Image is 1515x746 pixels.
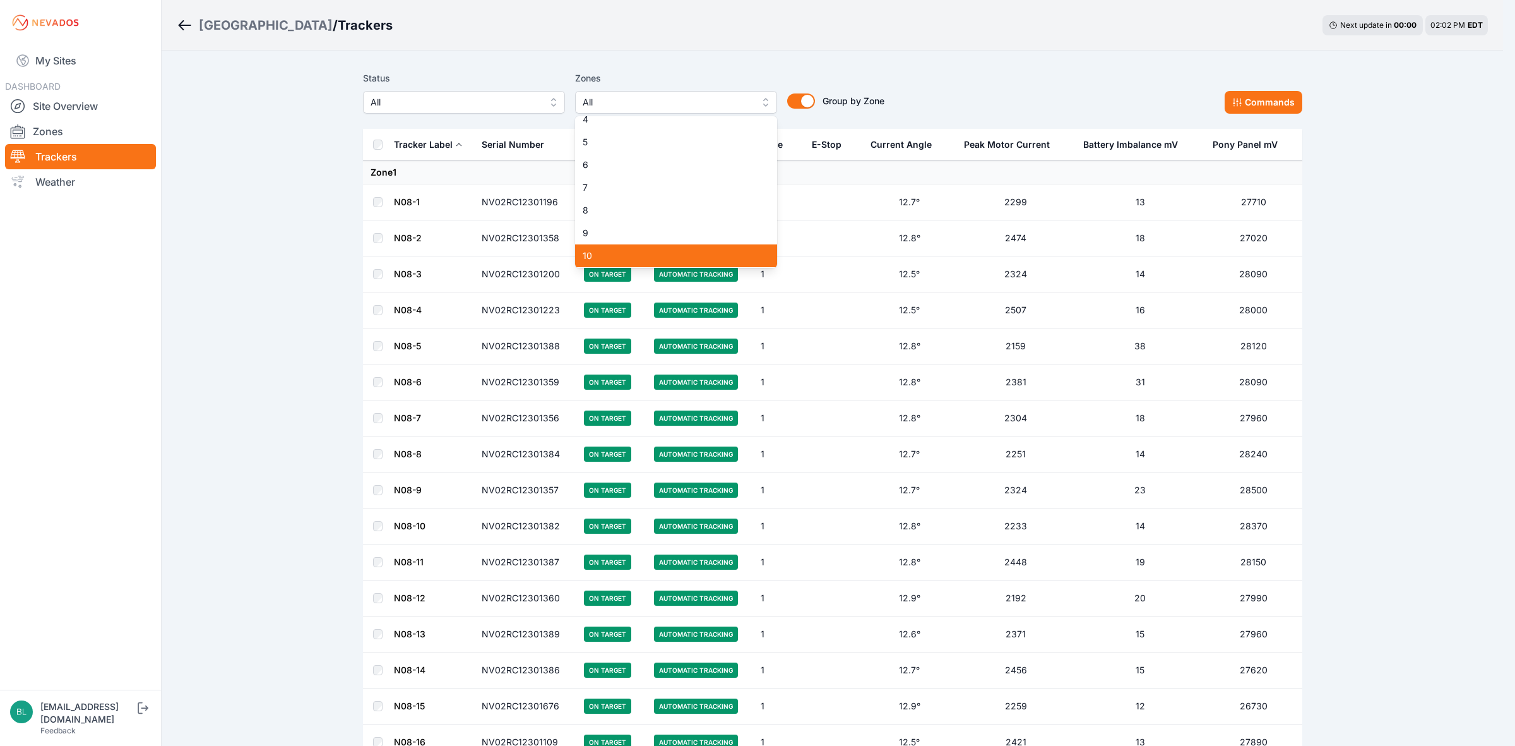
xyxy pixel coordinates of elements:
span: 5 [583,136,754,148]
button: All [575,91,777,114]
span: 4 [583,113,754,126]
span: 9 [583,227,754,239]
span: All [583,95,752,110]
span: 7 [583,181,754,194]
span: 8 [583,204,754,217]
div: All [575,116,777,268]
span: 10 [583,250,754,262]
span: 6 [583,159,754,171]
